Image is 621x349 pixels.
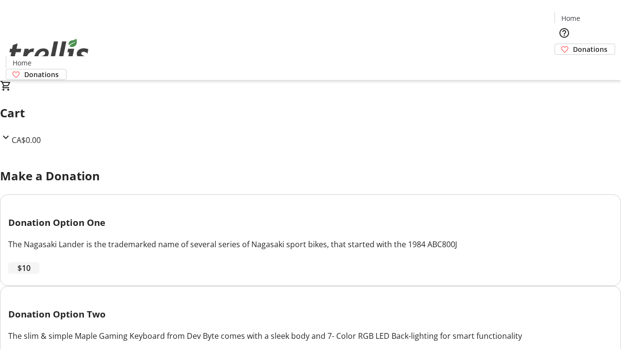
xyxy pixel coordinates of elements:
[555,23,574,43] button: Help
[8,262,39,274] button: $10
[24,69,59,79] span: Donations
[8,238,613,250] div: The Nagasaki Lander is the trademarked name of several series of Nagasaki sport bikes, that start...
[8,307,613,321] h3: Donation Option Two
[555,13,586,23] a: Home
[13,58,32,68] span: Home
[561,13,580,23] span: Home
[573,44,607,54] span: Donations
[6,69,66,80] a: Donations
[555,44,615,55] a: Donations
[17,262,31,274] span: $10
[6,28,92,77] img: Orient E2E Organization Y5mjeEVrPU's Logo
[8,330,613,342] div: The slim & simple Maple Gaming Keyboard from Dev Byte comes with a sleek body and 7- Color RGB LE...
[555,55,574,74] button: Cart
[12,135,41,145] span: CA$0.00
[8,216,613,229] h3: Donation Option One
[6,58,37,68] a: Home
